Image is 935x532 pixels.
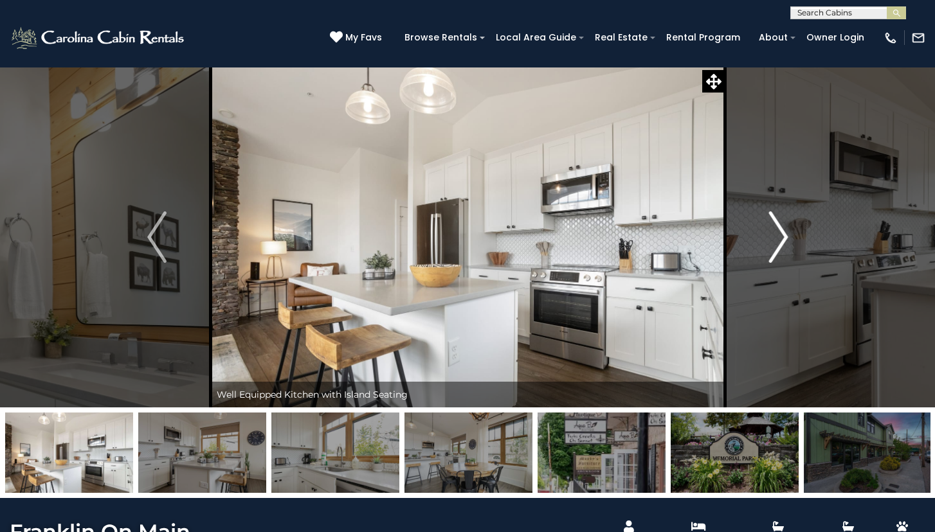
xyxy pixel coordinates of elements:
a: Rental Program [660,28,747,48]
img: 167127312 [271,412,399,493]
img: 167127313 [5,412,133,493]
img: arrow [147,211,167,263]
img: 167127314 [404,412,532,493]
a: Real Estate [588,28,654,48]
a: Local Area Guide [489,28,583,48]
a: My Favs [330,31,385,45]
img: 166706745 [671,412,799,493]
button: Previous [104,67,211,407]
img: mail-regular-white.png [911,31,925,45]
img: White-1-2.png [10,25,188,51]
img: 166706761 [804,412,932,493]
img: 166706755 [538,412,666,493]
span: My Favs [345,31,382,44]
a: About [752,28,794,48]
img: phone-regular-white.png [884,31,898,45]
button: Next [725,67,832,407]
a: Browse Rentals [398,28,484,48]
div: Well Equipped Kitchen with Island Seating [210,382,725,407]
img: arrow [768,211,788,263]
a: Owner Login [800,28,871,48]
img: 167127311 [138,412,266,493]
